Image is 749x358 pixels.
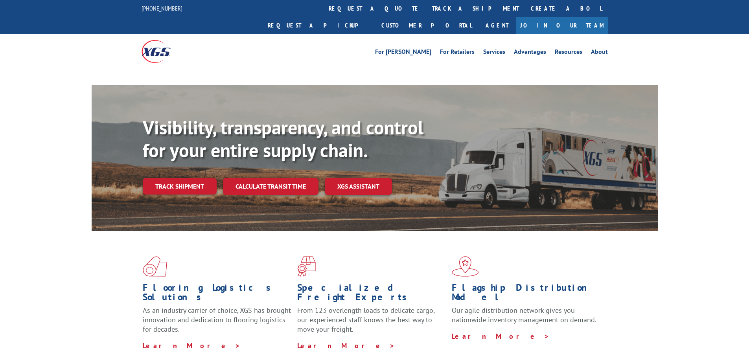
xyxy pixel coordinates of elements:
[223,178,318,195] a: Calculate transit time
[143,341,241,350] a: Learn More >
[514,49,546,57] a: Advantages
[297,256,316,277] img: xgs-icon-focused-on-flooring-red
[591,49,608,57] a: About
[555,49,582,57] a: Resources
[452,283,600,306] h1: Flagship Distribution Model
[483,49,505,57] a: Services
[375,49,431,57] a: For [PERSON_NAME]
[516,17,608,34] a: Join Our Team
[452,256,479,277] img: xgs-icon-flagship-distribution-model-red
[143,178,217,195] a: Track shipment
[452,306,596,324] span: Our agile distribution network gives you nationwide inventory management on demand.
[143,283,291,306] h1: Flooring Logistics Solutions
[297,341,395,350] a: Learn More >
[452,332,550,341] a: Learn More >
[297,283,446,306] h1: Specialized Freight Experts
[375,17,478,34] a: Customer Portal
[297,306,446,341] p: From 123 overlength loads to delicate cargo, our experienced staff knows the best way to move you...
[440,49,475,57] a: For Retailers
[325,178,392,195] a: XGS ASSISTANT
[143,306,291,334] span: As an industry carrier of choice, XGS has brought innovation and dedication to flooring logistics...
[143,115,423,162] b: Visibility, transparency, and control for your entire supply chain.
[262,17,375,34] a: Request a pickup
[478,17,516,34] a: Agent
[142,4,182,12] a: [PHONE_NUMBER]
[143,256,167,277] img: xgs-icon-total-supply-chain-intelligence-red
